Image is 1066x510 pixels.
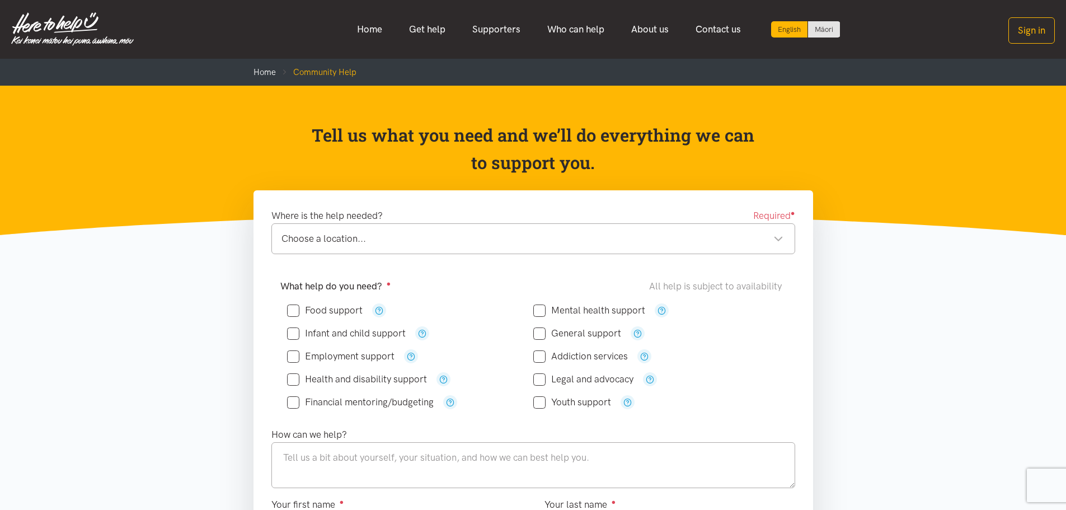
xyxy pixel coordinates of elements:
label: Employment support [287,352,395,361]
label: Mental health support [533,306,645,315]
a: Get help [396,17,459,41]
div: Choose a location... [281,231,783,246]
label: How can we help? [271,427,347,442]
p: Tell us what you need and we’ll do everything we can to support you. [311,121,755,177]
div: Language toggle [771,21,840,38]
span: Required [753,208,795,223]
a: Supporters [459,17,534,41]
label: Youth support [533,397,611,407]
label: Health and disability support [287,375,427,384]
label: Legal and advocacy [533,375,633,384]
sup: ● [791,209,795,217]
li: Community Help [276,65,356,79]
label: General support [533,329,621,338]
button: Sign in [1008,17,1055,44]
label: Infant and child support [287,329,406,338]
a: Who can help [534,17,618,41]
div: Current language [771,21,808,38]
label: Food support [287,306,363,315]
img: Home [11,12,134,46]
div: All help is subject to availability [649,279,786,294]
label: Financial mentoring/budgeting [287,397,434,407]
sup: ● [612,498,616,506]
label: Where is the help needed? [271,208,383,223]
a: Switch to Te Reo Māori [808,21,840,38]
a: Contact us [682,17,754,41]
sup: ● [387,279,391,288]
label: What help do you need? [280,279,391,294]
label: Addiction services [533,352,628,361]
a: Home [344,17,396,41]
sup: ● [340,498,344,506]
a: About us [618,17,682,41]
a: Home [253,67,276,77]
